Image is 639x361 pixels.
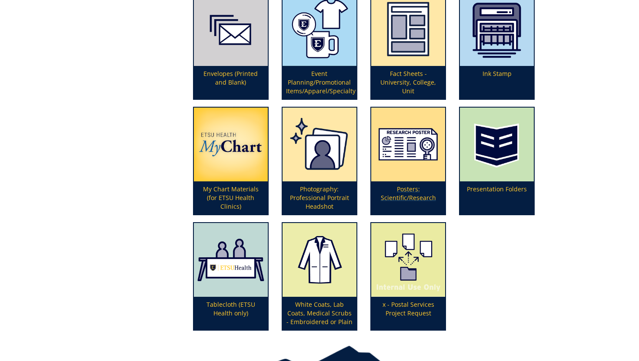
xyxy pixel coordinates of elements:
[460,181,534,214] p: Presentation Folders
[283,223,356,330] a: White Coats, Lab Coats, Medical Scrubs - Embroidered or Plain
[371,297,445,330] p: x - Postal Services Project Request
[283,223,356,297] img: white-coats-59494ae0f124e6.28169724.png
[371,108,445,181] img: posters-scientific-5aa5927cecefc5.90805739.png
[371,181,445,214] p: Posters: Scientific/Research
[460,108,534,214] a: Presentation Folders
[194,297,268,330] p: Tablecloth (ETSU Health only)
[194,223,268,330] a: Tablecloth (ETSU Health only)
[194,108,268,181] img: mychart-67fe6a1724bc26.04447173.png
[460,108,534,181] img: folders-5949219d3e5475.27030474.png
[194,223,268,297] img: tablecloth-63ce89ec045952.52600954.png
[283,181,356,214] p: Photography: Professional Portrait Headshot
[283,108,356,214] a: Photography: Professional Portrait Headshot
[371,223,445,330] a: x - Postal Services Project Request
[194,181,268,214] p: My Chart Materials (for ETSU Health Clinics)
[460,66,534,99] p: Ink Stamp
[194,108,268,214] a: My Chart Materials (for ETSU Health Clinics)
[283,66,356,99] p: Event Planning/Promotional Items/Apparel/Specialty
[371,108,445,214] a: Posters: Scientific/Research
[194,66,268,99] p: Envelopes (Printed and Blank)
[371,223,445,297] img: outsourcing%20internal%20use-5c647ee7095515.28580629.png
[371,66,445,99] p: Fact Sheets - University, College, Unit
[283,297,356,330] p: White Coats, Lab Coats, Medical Scrubs - Embroidered or Plain
[283,108,356,181] img: professional%20headshot-673780894c71e3.55548584.png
